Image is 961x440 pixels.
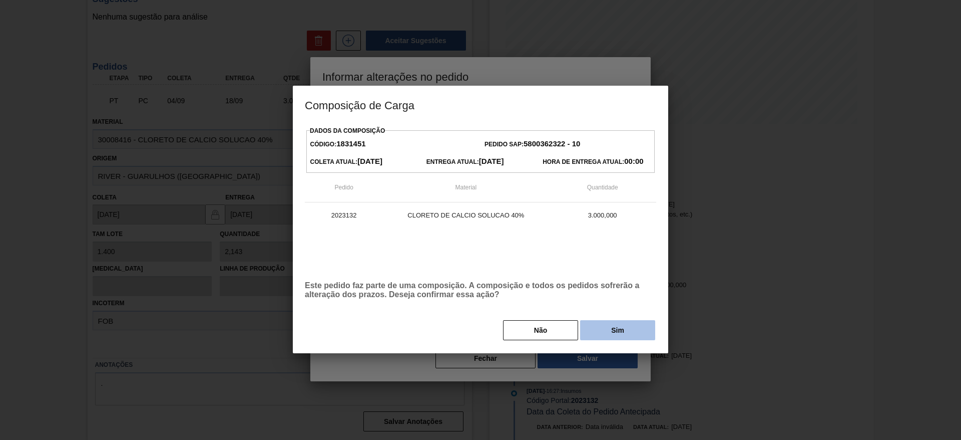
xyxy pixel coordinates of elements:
span: Entrega Atual: [426,158,504,165]
td: CLORETO DE CALCIO SOLUCAO 40% [383,202,549,228]
button: Não [503,320,578,340]
button: Sim [580,320,655,340]
span: Coleta Atual: [310,158,382,165]
span: Pedido [334,184,353,191]
strong: [DATE] [357,157,382,165]
td: 2023132 [305,202,383,228]
strong: 5800362322 - 10 [524,139,580,148]
strong: 1831451 [336,139,365,148]
p: Este pedido faz parte de uma composição. A composição e todos os pedidos sofrerão a alteração dos... [305,281,656,299]
label: Dados da Composição [310,127,385,134]
h3: Composição de Carga [293,86,668,124]
strong: [DATE] [479,157,504,165]
span: Código: [310,141,366,148]
strong: 00:00 [624,157,643,165]
span: Hora de Entrega Atual: [543,158,643,165]
span: Quantidade [587,184,618,191]
span: Material [455,184,477,191]
td: 3.000,000 [549,202,656,228]
span: Pedido SAP: [485,141,580,148]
